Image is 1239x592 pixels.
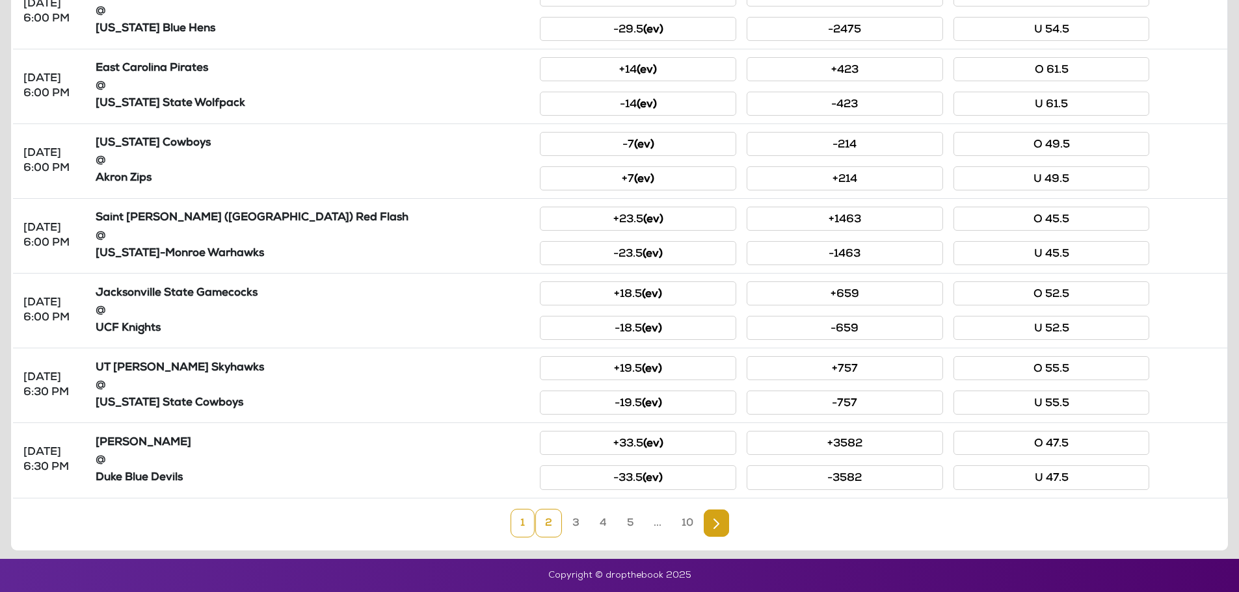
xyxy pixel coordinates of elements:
button: U 54.5 [953,17,1150,41]
button: -33.5(ev) [540,465,736,489]
small: (ev) [643,214,663,225]
button: +19.5(ev) [540,356,736,380]
div: @ [96,378,530,393]
div: @ [96,453,530,468]
img: Next [713,519,719,529]
button: O 52.5 [953,281,1150,305]
small: (ev) [643,439,663,450]
button: -423 [747,92,943,116]
button: O 47.5 [953,431,1150,455]
div: @ [96,303,530,318]
strong: Jacksonville State Gamecocks [96,288,258,299]
button: -2475 [747,17,943,41]
button: -3582 [747,465,943,489]
button: -18.5(ev) [540,316,736,340]
button: O 45.5 [953,207,1150,231]
strong: [US_STATE] State Wolfpack [96,98,245,109]
button: U 55.5 [953,391,1150,415]
strong: [US_STATE] Blue Hens [96,23,215,34]
button: -23.5(ev) [540,241,736,265]
button: +7(ev) [540,166,736,190]
button: +659 [747,281,943,305]
small: (ev) [642,289,662,300]
button: +423 [747,57,943,81]
strong: UCF Knights [96,323,161,334]
button: O 61.5 [953,57,1150,81]
small: (ev) [637,65,657,76]
a: 1 [511,509,535,537]
div: [DATE] 6:00 PM [23,146,80,176]
button: +757 [747,356,943,380]
a: 2 [535,509,562,537]
div: @ [96,153,530,168]
button: O 55.5 [953,356,1150,380]
button: U 61.5 [953,92,1150,116]
button: O 49.5 [953,132,1150,156]
strong: [US_STATE] Cowboys [96,138,211,149]
a: 3 [563,509,589,537]
small: (ev) [642,398,662,409]
strong: [US_STATE]-Monroe Warhawks [96,248,264,259]
a: ... [644,509,671,537]
div: @ [96,79,530,94]
button: -659 [747,316,943,340]
small: (ev) [634,174,654,185]
a: 4 [590,509,617,537]
button: U 52.5 [953,316,1150,340]
div: [DATE] 6:30 PM [23,370,80,400]
button: -757 [747,391,943,415]
strong: Akron Zips [96,173,152,184]
small: (ev) [643,473,663,484]
strong: [PERSON_NAME] [96,437,191,448]
button: U 45.5 [953,241,1150,265]
button: U 47.5 [953,465,1150,489]
strong: Duke Blue Devils [96,472,183,483]
div: @ [96,4,530,19]
button: +33.5(ev) [540,431,736,455]
div: @ [96,229,530,244]
small: (ev) [643,25,663,36]
strong: UT [PERSON_NAME] Skyhawks [96,363,264,374]
small: (ev) [634,140,654,151]
div: [DATE] 6:00 PM [23,71,80,101]
a: Next [704,509,729,537]
button: +23.5(ev) [540,207,736,231]
button: +214 [747,166,943,190]
button: -214 [747,132,943,156]
a: 10 [672,509,703,537]
button: -19.5(ev) [540,391,736,415]
button: -1463 [747,241,943,265]
div: [DATE] 6:00 PM [23,296,80,326]
button: -7(ev) [540,132,736,156]
div: [DATE] 6:30 PM [23,445,80,475]
button: U 49.5 [953,166,1150,190]
button: +14(ev) [540,57,736,81]
strong: Saint [PERSON_NAME] ([GEOGRAPHIC_DATA]) Red Flash [96,212,408,224]
button: +3582 [747,431,943,455]
a: 5 [617,509,643,537]
strong: [US_STATE] State Cowboys [96,398,243,409]
small: (ev) [637,99,657,110]
small: (ev) [642,364,662,375]
small: (ev) [642,324,662,335]
button: +1463 [747,207,943,231]
button: -29.5(ev) [540,17,736,41]
button: +18.5(ev) [540,281,736,305]
strong: East Carolina Pirates [96,63,208,74]
button: -14(ev) [540,92,736,116]
div: [DATE] 6:00 PM [23,221,80,251]
small: (ev) [643,249,663,260]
